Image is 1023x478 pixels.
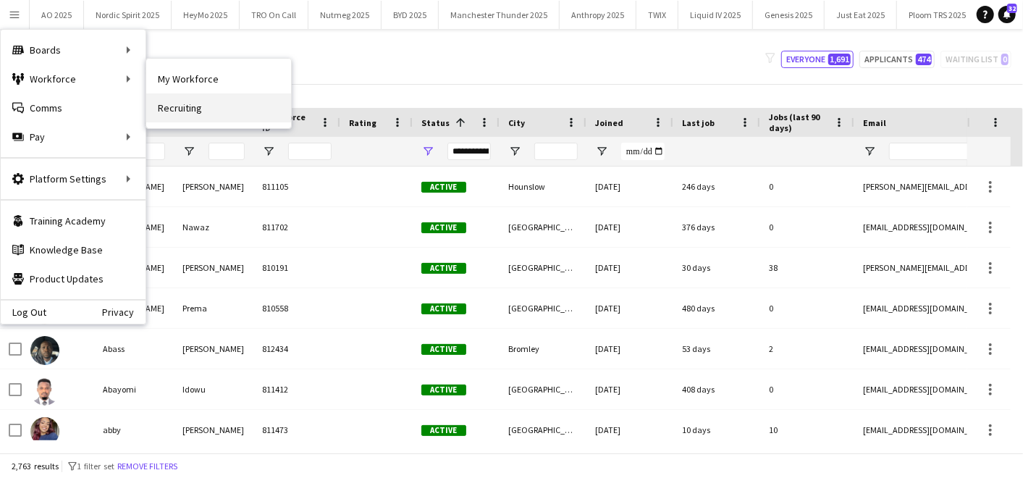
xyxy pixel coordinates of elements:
span: Email [863,117,886,128]
div: 0 [760,288,854,328]
span: 1,691 [828,54,851,65]
span: Active [421,182,466,193]
img: Abayomi Idowu [30,377,59,406]
button: Open Filter Menu [421,145,434,158]
span: Rating [349,117,376,128]
div: Boards [1,35,146,64]
button: Open Filter Menu [863,145,876,158]
button: Open Filter Menu [182,145,195,158]
div: 811105 [253,167,340,206]
div: [DATE] [586,167,673,206]
a: Knowledge Base [1,235,146,264]
span: 1 filter set [77,461,114,471]
span: Active [421,425,466,436]
button: Just Eat 2025 [825,1,897,29]
button: Ploom TRS 2025 [897,1,978,29]
div: Hounslow [500,167,586,206]
div: [DATE] [586,207,673,247]
span: 32 [1007,4,1017,13]
div: [DATE] [586,369,673,409]
span: Active [421,263,466,274]
div: 480 days [673,288,760,328]
button: HeyMo 2025 [172,1,240,29]
a: Privacy [102,306,146,318]
div: 812434 [253,329,340,369]
a: 32 [998,6,1016,23]
div: 811412 [253,369,340,409]
span: City [508,117,525,128]
div: Platform Settings [1,164,146,193]
div: [DATE] [586,288,673,328]
button: Liquid IV 2025 [678,1,753,29]
div: Pay [1,122,146,151]
img: abby thomas [30,417,59,446]
div: [PERSON_NAME] [174,410,253,450]
div: [PERSON_NAME] [174,329,253,369]
div: [PERSON_NAME] [174,248,253,288]
button: Open Filter Menu [262,145,275,158]
div: Workforce [1,64,146,93]
button: Open Filter Menu [595,145,608,158]
a: Recruiting [146,93,291,122]
div: 408 days [673,369,760,409]
div: 811473 [253,410,340,450]
button: Genesis 2025 [753,1,825,29]
input: City Filter Input [534,143,578,160]
button: TRO On Call [240,1,308,29]
div: 0 [760,207,854,247]
button: BYD 2025 [382,1,439,29]
div: [GEOGRAPHIC_DATA] [500,288,586,328]
div: Prema [174,288,253,328]
div: 0 [760,167,854,206]
input: First Name Filter Input [129,143,165,160]
a: Product Updates [1,264,146,293]
input: Joined Filter Input [621,143,665,160]
button: AO 2025 [30,1,84,29]
button: TWIX [636,1,678,29]
div: 10 [760,410,854,450]
div: 0 [760,369,854,409]
div: [DATE] [586,410,673,450]
div: 810191 [253,248,340,288]
a: Comms [1,93,146,122]
div: 10 days [673,410,760,450]
a: My Workforce [146,64,291,93]
span: Active [421,222,466,233]
span: Active [421,385,466,395]
input: Workforce ID Filter Input [288,143,332,160]
div: Idowu [174,369,253,409]
div: [GEOGRAPHIC_DATA] [500,207,586,247]
button: Applicants474 [859,51,935,68]
div: 30 days [673,248,760,288]
button: Anthropy 2025 [560,1,636,29]
a: Log Out [1,306,46,318]
div: [DATE] [586,248,673,288]
div: Abass [94,329,174,369]
div: 38 [760,248,854,288]
span: Jobs (last 90 days) [769,112,828,133]
div: Abayomi [94,369,174,409]
div: Nawaz [174,207,253,247]
button: Manchester Thunder 2025 [439,1,560,29]
button: Everyone1,691 [781,51,854,68]
a: Training Academy [1,206,146,235]
span: 474 [916,54,932,65]
div: 2 [760,329,854,369]
div: 246 days [673,167,760,206]
span: Active [421,344,466,355]
div: [GEOGRAPHIC_DATA] [500,410,586,450]
button: Open Filter Menu [508,145,521,158]
button: Remove filters [114,458,180,474]
div: 53 days [673,329,760,369]
div: [GEOGRAPHIC_DATA] [500,248,586,288]
div: 376 days [673,207,760,247]
div: [GEOGRAPHIC_DATA] [500,369,586,409]
button: Nutmeg 2025 [308,1,382,29]
span: Status [421,117,450,128]
div: [DATE] [586,329,673,369]
div: 811702 [253,207,340,247]
img: Abass Allen [30,336,59,365]
div: [PERSON_NAME] [174,167,253,206]
div: Bromley [500,329,586,369]
span: Joined [595,117,623,128]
